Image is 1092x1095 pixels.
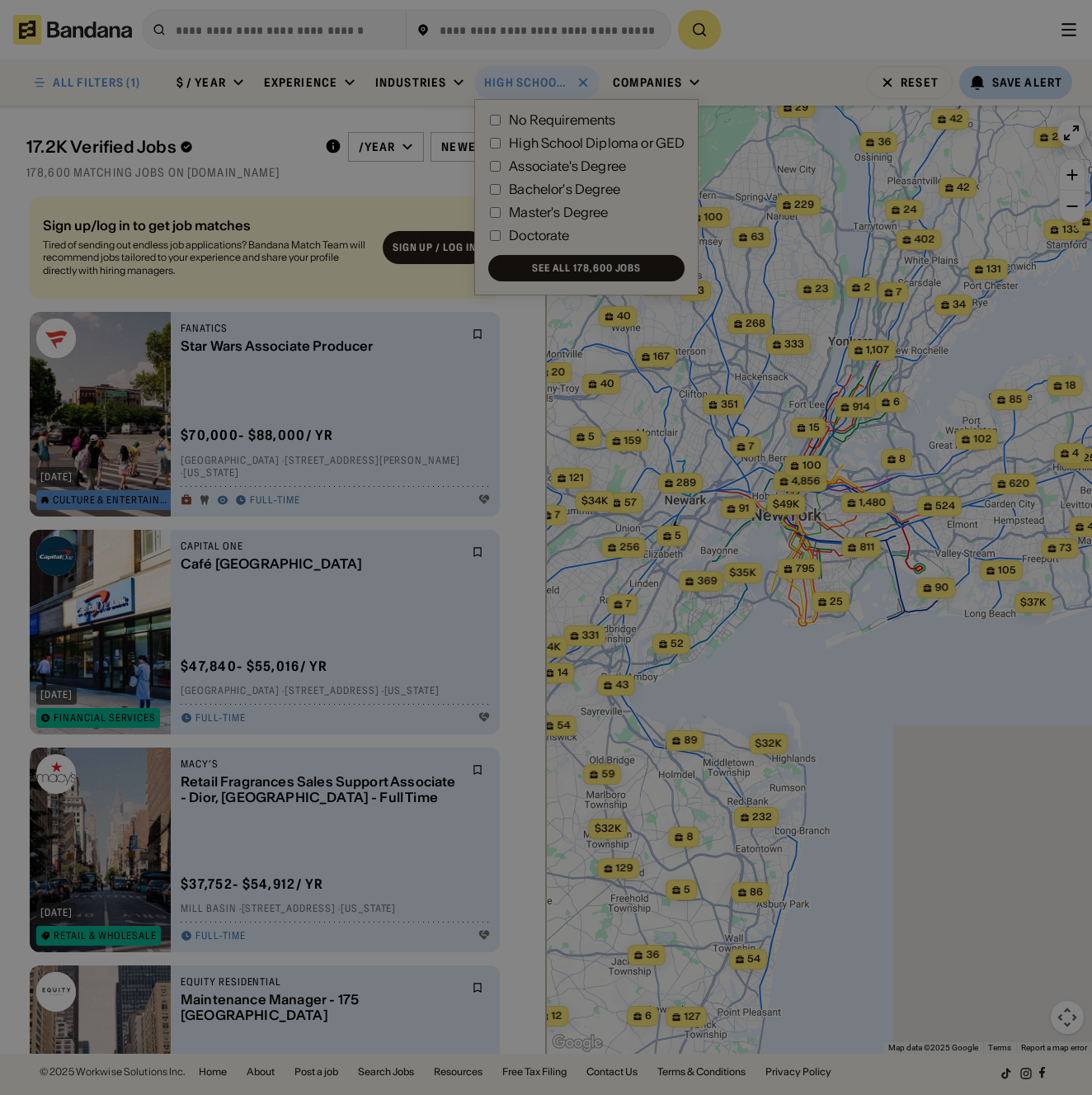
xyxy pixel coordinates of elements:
[532,263,641,273] div: See all 178,600 jobs
[195,712,246,725] div: Full-time
[181,903,490,916] div: Mill Basin · [STREET_ADDRESS] · [US_STATE]
[653,350,670,364] span: 167
[54,713,156,723] div: Financial Services
[43,238,369,277] div: Tired of sending out endless job applications? Bandana Match Team will recommend jobs tailored to...
[582,629,600,643] span: 331
[796,562,815,576] span: 795
[988,1043,1011,1052] a: Terms (opens in new tab)
[739,502,750,516] span: 91
[803,459,821,473] span: 100
[502,1067,567,1077] a: Free Tax Filing
[897,286,902,300] span: 7
[181,322,462,335] div: Fanatics
[509,182,620,196] div: Bachelor's Degree
[998,564,1016,578] span: 105
[684,734,697,748] span: 89
[484,75,570,90] div: High School Diploma or GED
[619,540,639,555] span: 256
[1010,477,1030,491] span: 620
[181,758,462,771] div: Macy’s
[746,317,765,331] span: 268
[40,472,73,482] div: [DATE]
[815,282,828,296] span: 23
[721,398,738,412] span: 351
[1052,130,1058,144] span: 2
[509,229,569,242] div: Doctorate
[809,421,820,435] span: 15
[903,203,916,217] span: 24
[569,471,584,485] span: 121
[177,75,226,90] div: $ / year
[36,536,76,576] img: Capital One logo
[684,1010,700,1024] span: 127
[181,975,462,989] div: Equity Residential
[247,1067,275,1077] a: About
[393,242,477,255] div: Sign up / Log in
[359,139,396,154] div: /year
[40,908,73,918] div: [DATE]
[645,1009,652,1023] span: 6
[40,1067,186,1077] div: © 2025 Workwise Solutions Inc.
[675,529,681,543] span: 5
[973,432,991,446] span: 102
[588,430,595,444] span: 5
[1009,393,1022,407] span: 85
[26,137,312,157] div: 17.2K Verified Jobs
[730,566,756,578] span: $35k
[1066,379,1076,393] span: 18
[657,1067,746,1077] a: Terms & Conditions
[935,499,955,513] span: 524
[534,640,561,653] span: $64k
[441,139,491,154] div: Newest
[264,75,337,90] div: Experience
[509,159,626,172] div: Associate's Degree
[749,440,755,454] span: 7
[697,574,717,588] span: 369
[509,205,608,219] div: Master's Degree
[1060,541,1072,555] span: 73
[550,1032,605,1054] img: Google
[509,136,685,149] div: High School Diploma or GED
[866,343,889,357] span: 1,107
[1062,223,1080,237] span: 133
[624,434,642,448] span: 159
[864,281,870,295] span: 2
[600,377,614,391] span: 40
[794,198,814,212] span: 229
[878,135,891,149] span: 36
[671,637,684,651] span: 52
[752,810,772,824] span: 232
[358,1067,414,1077] a: Search Jobs
[893,395,900,409] span: 6
[784,337,804,352] span: 333
[992,75,1062,90] div: Save Alert
[684,883,690,897] span: 5
[558,666,568,680] span: 14
[13,15,132,45] img: Bandana logotype
[195,930,246,943] div: Full-time
[53,495,173,505] div: Culture & Entertainment
[915,233,935,247] span: 402
[751,230,764,244] span: 63
[676,476,696,490] span: 289
[181,427,334,444] div: $ 70,000 - $88,000 / yr
[601,767,614,781] span: 59
[616,861,633,876] span: 129
[795,101,808,115] span: 29
[181,774,462,805] div: Retail Fragrances Sales Support Associate - Dior, [GEOGRAPHIC_DATA] - Full Time
[755,737,782,749] span: $32k
[26,165,520,180] div: 178,600 matching jobs on [DOMAIN_NAME]
[853,400,870,414] span: 914
[859,496,887,510] span: 1,480
[765,1067,831,1077] a: Privacy Policy
[294,1067,338,1077] a: Post a job
[935,581,949,595] span: 90
[595,822,621,834] span: $32k
[792,474,821,489] span: 4,856
[181,685,490,698] div: [GEOGRAPHIC_DATA] · [STREET_ADDRESS] · [US_STATE]
[509,113,615,126] div: No Requirements
[1072,446,1079,460] span: 4
[957,181,970,195] span: 42
[181,454,490,479] div: [GEOGRAPHIC_DATA] · [STREET_ADDRESS][PERSON_NAME] · [US_STATE]
[626,597,632,611] span: 7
